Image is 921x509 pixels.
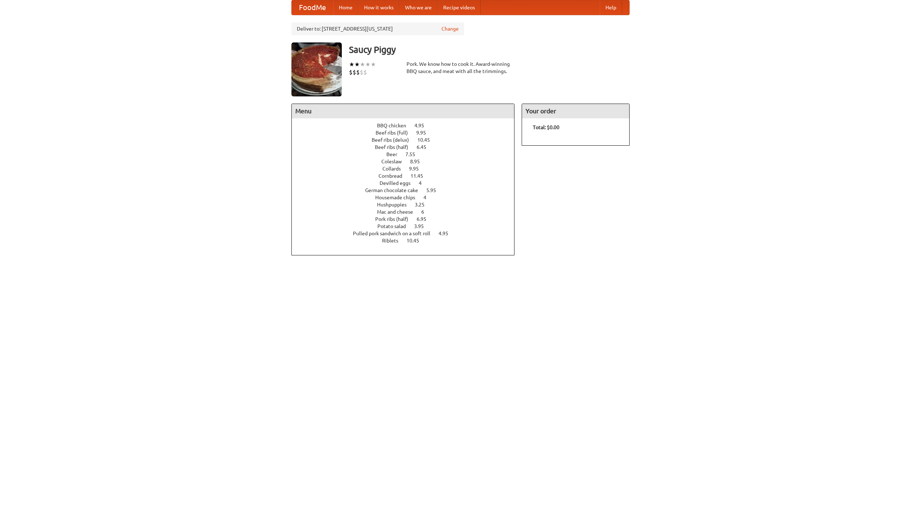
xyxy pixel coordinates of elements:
div: Pork. We know how to cook it. Award-winning BBQ sauce, and meat with all the trimmings. [407,60,514,75]
span: Hushpuppies [377,202,414,208]
span: Pulled pork sandwich on a soft roll [353,231,437,236]
a: Coleslaw 8.95 [381,159,433,164]
span: 11.45 [410,173,430,179]
a: Change [441,25,459,32]
span: Potato salad [377,223,413,229]
li: ★ [365,60,371,68]
span: Mac and cheese [377,209,420,215]
a: Cornbread 11.45 [378,173,436,179]
span: 5.95 [426,187,443,193]
a: Mac and cheese 6 [377,209,437,215]
a: Beef ribs (full) 9.95 [376,130,439,136]
li: $ [360,68,363,76]
a: FoodMe [292,0,333,15]
li: ★ [354,60,360,68]
span: 7.55 [405,151,422,157]
span: 4 [419,180,429,186]
a: Devilled eggs 4 [380,180,435,186]
span: Beef ribs (full) [376,130,415,136]
span: 10.45 [407,238,426,244]
span: Beef ribs (half) [375,144,416,150]
a: Pulled pork sandwich on a soft roll 4.95 [353,231,462,236]
span: 4 [423,195,434,200]
li: $ [349,68,353,76]
a: Who we are [399,0,437,15]
a: Potato salad 3.95 [377,223,437,229]
span: 8.95 [410,159,427,164]
span: Coleslaw [381,159,409,164]
span: Riblets [382,238,405,244]
li: $ [353,68,356,76]
span: Pork ribs (half) [375,216,416,222]
a: Housemade chips 4 [375,195,440,200]
span: Beer [386,151,404,157]
li: ★ [371,60,376,68]
span: 3.25 [415,202,432,208]
a: Beer 7.55 [386,151,428,157]
span: 9.95 [416,130,433,136]
span: Beef ribs (delux) [372,137,416,143]
a: Riblets 10.45 [382,238,432,244]
a: BBQ chicken 4.95 [377,123,437,128]
h4: Your order [522,104,629,118]
img: angular.jpg [291,42,342,96]
span: BBQ chicken [377,123,413,128]
span: 6 [421,209,431,215]
span: 4.95 [439,231,455,236]
li: $ [356,68,360,76]
span: German chocolate cake [365,187,425,193]
b: Total: $0.00 [533,124,559,130]
h4: Menu [292,104,514,118]
a: Recipe videos [437,0,481,15]
a: Home [333,0,358,15]
span: 4.95 [414,123,431,128]
a: Beef ribs (half) 6.45 [375,144,440,150]
span: Devilled eggs [380,180,418,186]
li: ★ [349,60,354,68]
span: Collards [382,166,408,172]
span: Cornbread [378,173,409,179]
span: 6.45 [417,144,434,150]
span: 6.95 [417,216,434,222]
h3: Saucy Piggy [349,42,630,57]
span: 3.95 [414,223,431,229]
span: 9.95 [409,166,426,172]
span: 10.45 [417,137,437,143]
li: ★ [360,60,365,68]
a: Help [600,0,622,15]
a: Hushpuppies 3.25 [377,202,438,208]
a: Beef ribs (delux) 10.45 [372,137,443,143]
a: Collards 9.95 [382,166,432,172]
a: Pork ribs (half) 6.95 [375,216,440,222]
span: Housemade chips [375,195,422,200]
a: How it works [358,0,399,15]
li: $ [363,68,367,76]
div: Deliver to: [STREET_ADDRESS][US_STATE] [291,22,464,35]
a: German chocolate cake 5.95 [365,187,449,193]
